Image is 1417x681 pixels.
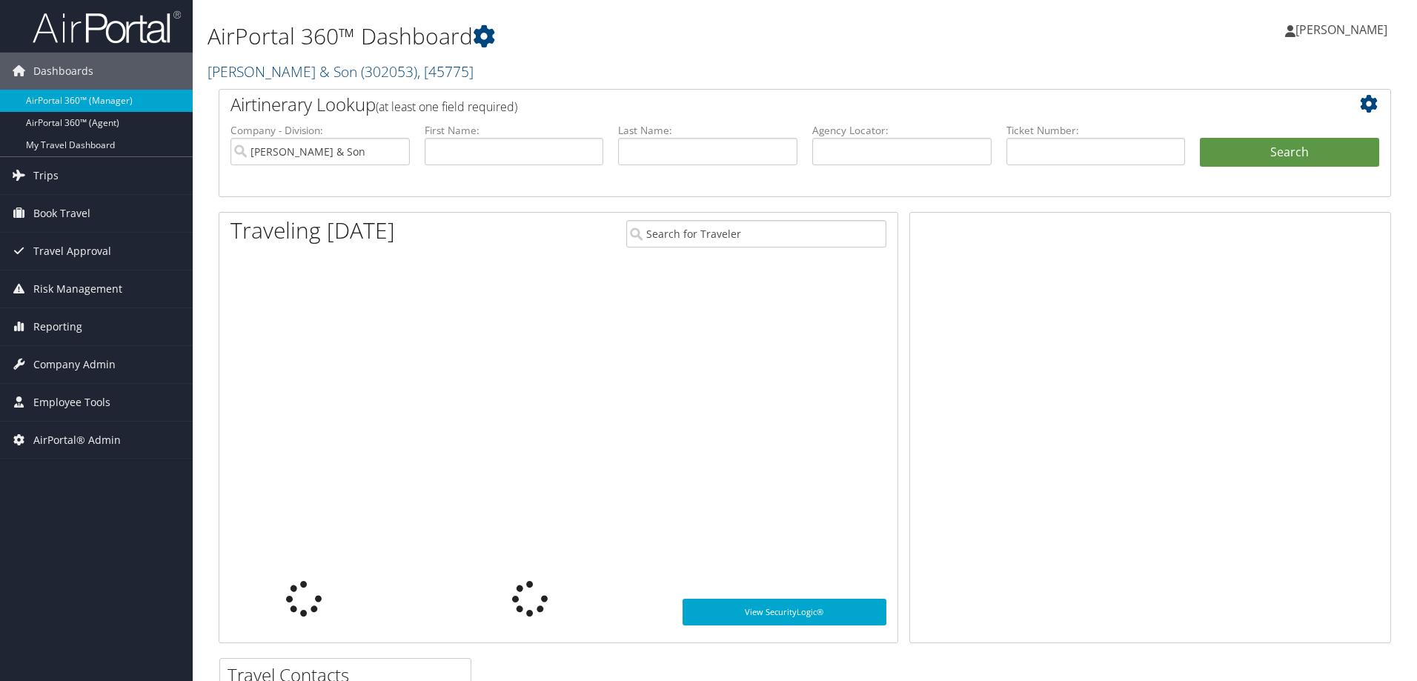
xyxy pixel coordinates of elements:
[230,92,1281,117] h2: Airtinerary Lookup
[33,308,82,345] span: Reporting
[230,215,395,246] h1: Traveling [DATE]
[618,123,797,138] label: Last Name:
[33,384,110,421] span: Employee Tools
[33,157,59,194] span: Trips
[33,10,181,44] img: airportal-logo.png
[1200,138,1379,167] button: Search
[376,99,517,115] span: (at least one field required)
[812,123,992,138] label: Agency Locator:
[33,422,121,459] span: AirPortal® Admin
[33,53,93,90] span: Dashboards
[417,62,474,82] span: , [ 45775 ]
[33,346,116,383] span: Company Admin
[33,233,111,270] span: Travel Approval
[1285,7,1402,52] a: [PERSON_NAME]
[626,220,886,248] input: Search for Traveler
[230,123,410,138] label: Company - Division:
[425,123,604,138] label: First Name:
[208,62,474,82] a: [PERSON_NAME] & Son
[1006,123,1186,138] label: Ticket Number:
[361,62,417,82] span: ( 302053 )
[1295,21,1387,38] span: [PERSON_NAME]
[33,195,90,232] span: Book Travel
[683,599,886,625] a: View SecurityLogic®
[208,21,1004,52] h1: AirPortal 360™ Dashboard
[33,270,122,308] span: Risk Management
